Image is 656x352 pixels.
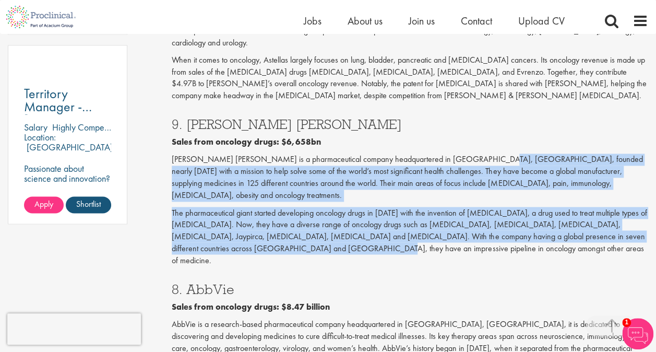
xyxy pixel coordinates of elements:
[7,313,141,345] iframe: reCAPTCHA
[24,163,111,213] p: Passionate about science and innovation? Your dream sales job as Territory Manager awaits!
[172,154,648,201] p: [PERSON_NAME] [PERSON_NAME] is a pharmaceutical company headquartered in [GEOGRAPHIC_DATA], [GEOG...
[24,196,64,213] a: Apply
[461,14,492,28] a: Contact
[24,87,111,113] a: Territory Manager - [GEOGRAPHIC_DATA], [GEOGRAPHIC_DATA]
[24,85,153,142] span: Territory Manager - [GEOGRAPHIC_DATA], [GEOGRAPHIC_DATA]
[409,14,435,28] a: Join us
[518,14,565,28] a: Upload CV
[24,131,56,143] span: Location:
[348,14,383,28] a: About us
[24,141,115,163] p: [GEOGRAPHIC_DATA], [GEOGRAPHIC_DATA]
[172,282,648,296] h3: 8. AbbVie
[34,198,53,209] span: Apply
[172,207,648,266] p: The pharmaceutical giant started developing oncology drugs in [DATE] with the invention of [MEDIC...
[24,121,47,133] span: Salary
[172,136,321,147] b: Sales from oncology drugs: $6,658bn
[622,318,631,327] span: 1
[172,301,330,312] b: Sales from oncology drugs: $8.47 billion
[304,14,321,28] a: Jobs
[172,54,648,102] p: When it comes to oncology, Astellas largely focuses on lung, bladder, pancreatic and [MEDICAL_DAT...
[66,196,111,213] a: Shortlist
[52,121,122,133] p: Highly Competitive
[622,318,653,349] img: Chatbot
[172,118,648,131] h3: 9. [PERSON_NAME] [PERSON_NAME]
